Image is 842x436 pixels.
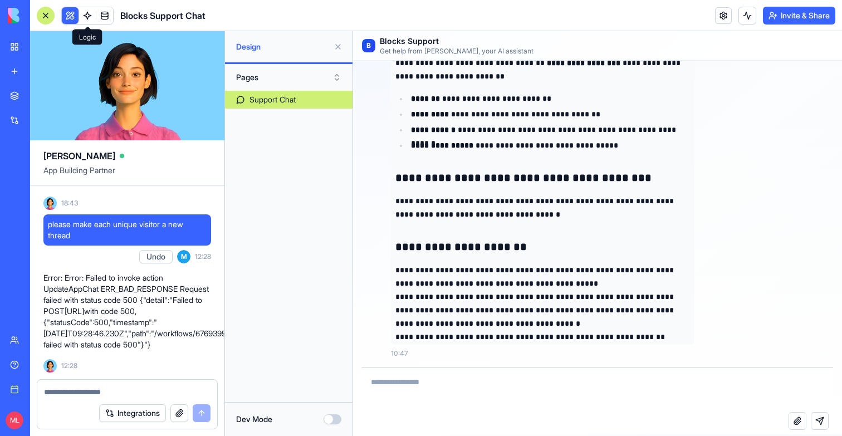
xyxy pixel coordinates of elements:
button: Invite & Share [763,7,835,25]
div: Logic [72,30,102,45]
button: Undo [139,250,173,263]
p: Error: Error: Failed to invoke action UpdateAppChat ERR_BAD_RESPONSE Request failed with status c... [43,272,211,350]
span: App Building Partner [43,165,211,185]
span: 12:28 [195,252,211,261]
span: 12:28 [61,361,77,370]
span: 10:47 [38,318,55,327]
span: 18:43 [61,199,78,208]
label: Dev Mode [236,414,272,425]
img: Ella_00000_wcx2te.png [43,197,57,210]
span: please make each unique visitor a new thread [48,219,207,241]
span: ML [6,411,23,429]
p: Get help from [PERSON_NAME], your AI assistant [27,16,180,25]
a: Support Chat [225,91,353,109]
button: Pages [231,68,347,86]
div: Support Chat [249,94,296,105]
button: Integrations [99,404,166,422]
img: logo [8,8,77,23]
span: [PERSON_NAME] [43,149,115,163]
img: Ella_00000_wcx2te.png [43,359,57,373]
span: Design [236,41,329,52]
span: M [177,250,190,263]
a: [URL] [65,306,84,316]
h1: Blocks Support Chat [120,9,205,22]
h1: Blocks Support [27,4,180,16]
span: B [13,10,18,19]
